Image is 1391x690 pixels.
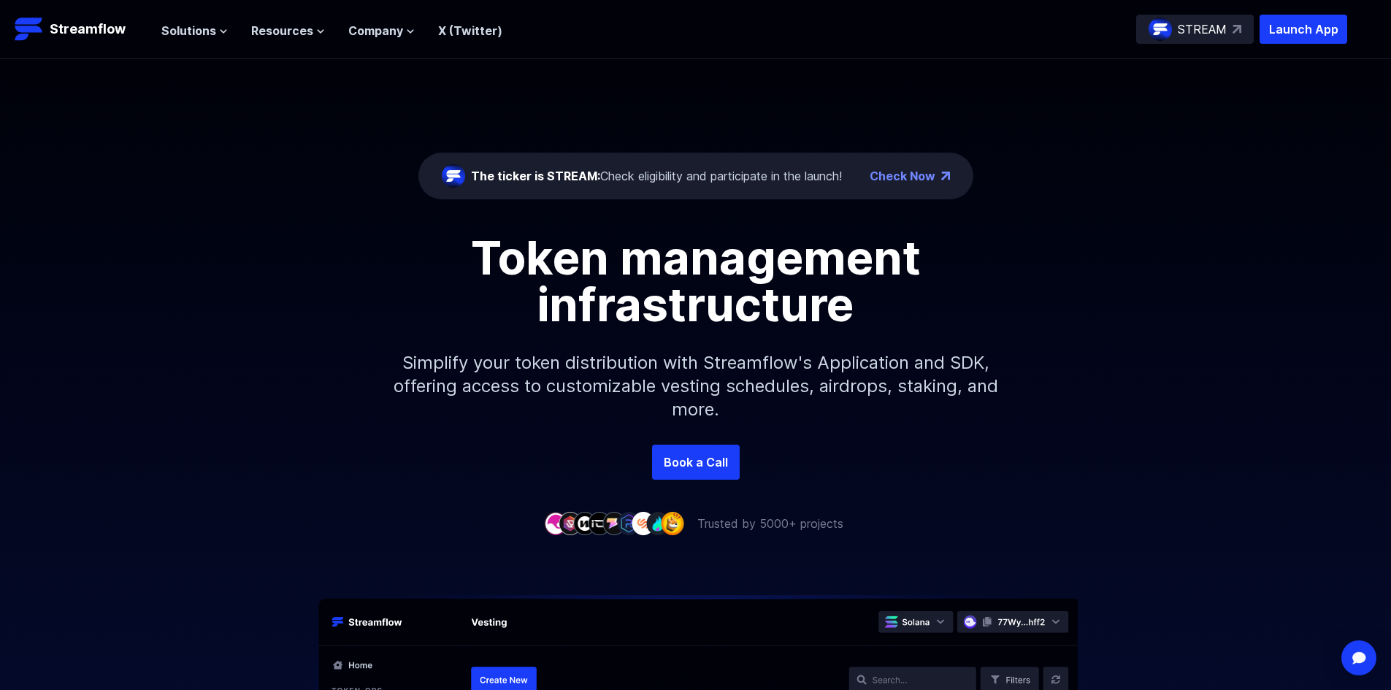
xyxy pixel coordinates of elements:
[870,167,935,185] a: Check Now
[544,512,567,534] img: company-1
[646,512,670,534] img: company-8
[438,23,502,38] a: X (Twitter)
[941,172,950,180] img: top-right-arrow.png
[161,22,216,39] span: Solutions
[50,19,126,39] p: Streamflow
[573,512,597,534] img: company-3
[632,512,655,534] img: company-7
[1341,640,1376,675] div: Open Intercom Messenger
[15,15,44,44] img: Streamflow Logo
[1260,15,1347,44] button: Launch App
[471,167,842,185] div: Check eligibility and participate in the launch!
[1149,18,1172,41] img: streamflow-logo-circle.png
[602,512,626,534] img: company-5
[367,234,1024,328] h1: Token management infrastructure
[1178,20,1227,38] p: STREAM
[1233,25,1241,34] img: top-right-arrow.svg
[661,512,684,534] img: company-9
[161,22,228,39] button: Solutions
[617,512,640,534] img: company-6
[471,169,600,183] span: The ticker is STREAM:
[251,22,313,39] span: Resources
[348,22,415,39] button: Company
[348,22,403,39] span: Company
[1136,15,1254,44] a: STREAM
[652,445,740,480] a: Book a Call
[442,164,465,188] img: streamflow-logo-circle.png
[382,328,1010,445] p: Simplify your token distribution with Streamflow's Application and SDK, offering access to custom...
[588,512,611,534] img: company-4
[15,15,147,44] a: Streamflow
[559,512,582,534] img: company-2
[697,515,843,532] p: Trusted by 5000+ projects
[251,22,325,39] button: Resources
